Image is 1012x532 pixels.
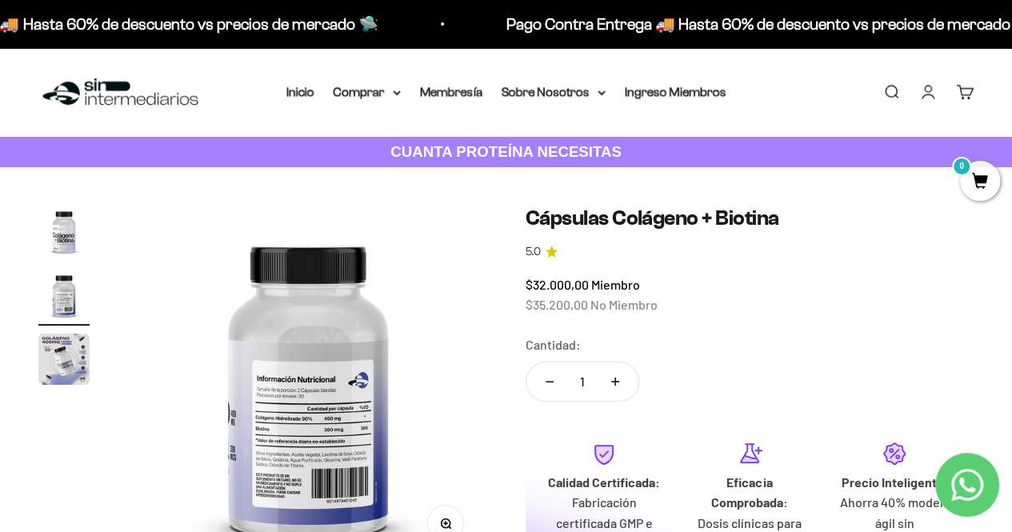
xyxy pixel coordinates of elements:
[420,85,482,98] a: Membresía
[38,206,90,262] button: Ir al artículo 1
[952,157,971,176] mark: 0
[548,474,660,490] strong: Calidad Certificada:
[841,474,948,490] strong: Precio Inteligente:
[526,243,974,261] a: 5.05.0 de 5.0 estrellas
[591,277,640,292] span: Miembro
[526,277,589,292] span: $32.000,00
[353,11,880,37] p: Pago Contra Entrega 🚚 Hasta 60% de descuento vs precios de mercado 🛸
[526,243,541,261] span: 5.0
[592,362,638,401] button: Aumentar cantidad
[526,206,974,230] h1: Cápsulas Colágeno + Biotina
[390,143,622,160] strong: CUANTA PROTEÍNA NECESITAS
[286,85,314,98] a: Inicio
[526,297,588,312] span: $35.200,00
[526,334,581,355] label: Cantidad:
[334,82,401,102] summary: Comprar
[38,334,90,390] button: Ir al artículo 3
[38,270,90,326] button: Ir al artículo 2
[590,297,658,312] span: No Miembro
[960,174,1000,191] a: 0
[38,334,90,385] img: Cápsulas Colágeno + Biotina
[38,270,90,321] img: Cápsulas Colágeno + Biotina
[38,206,90,257] img: Cápsulas Colágeno + Biotina
[625,85,726,98] a: Ingreso Miembros
[502,82,606,102] summary: Sobre Nosotros
[526,362,573,401] button: Reducir cantidad
[711,474,788,510] strong: Eficacia Comprobada:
